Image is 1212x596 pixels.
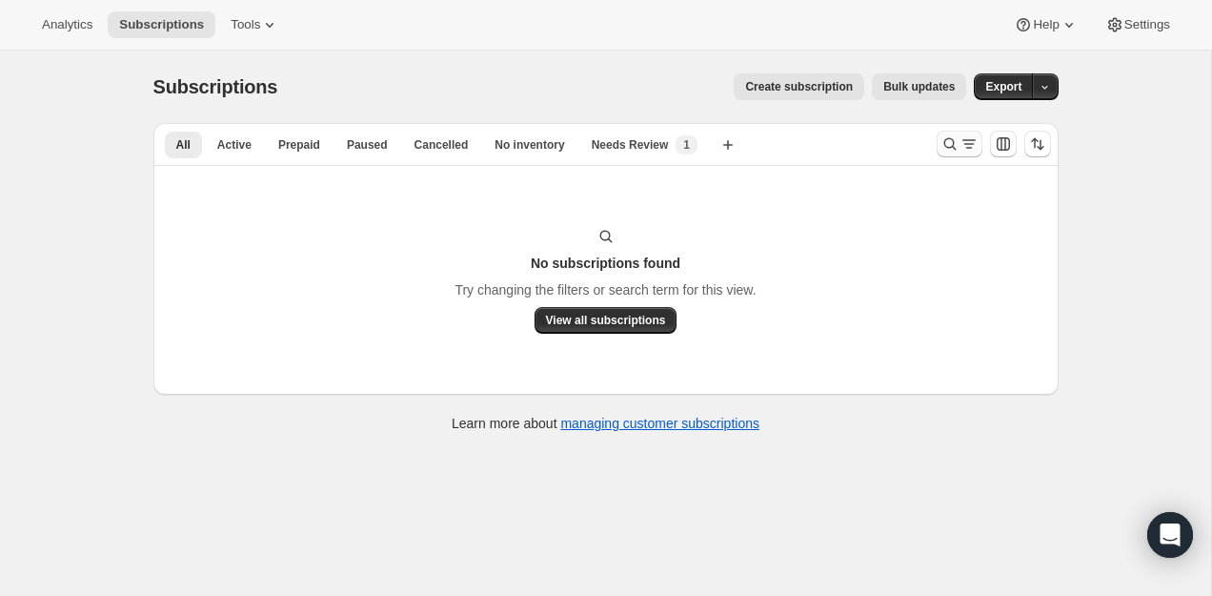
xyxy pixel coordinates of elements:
span: Paused [347,137,388,153]
span: Create subscription [745,79,853,94]
span: No inventory [495,137,564,153]
span: Needs Review [592,137,669,153]
span: All [176,137,191,153]
button: Bulk updates [872,73,966,100]
span: 1 [683,137,690,153]
span: Bulk updates [883,79,955,94]
span: View all subscriptions [546,313,666,328]
span: Cancelled [414,137,469,153]
p: Learn more about [452,414,759,433]
span: Tools [231,17,260,32]
span: Analytics [42,17,92,32]
button: Create subscription [734,73,864,100]
a: managing customer subscriptions [560,416,759,431]
button: Search and filter results [937,131,982,157]
span: Settings [1124,17,1170,32]
span: Export [985,79,1021,94]
button: Tools [219,11,291,38]
span: Active [217,137,252,153]
span: Subscriptions [119,17,204,32]
button: View all subscriptions [535,307,677,334]
button: Customize table column order and visibility [990,131,1017,157]
button: Subscriptions [108,11,215,38]
span: Help [1033,17,1059,32]
div: Open Intercom Messenger [1147,512,1193,558]
button: Export [974,73,1033,100]
button: Sort the results [1024,131,1051,157]
button: Analytics [30,11,104,38]
button: Create new view [713,132,743,158]
button: Settings [1094,11,1182,38]
span: Prepaid [278,137,320,153]
button: Help [1002,11,1089,38]
span: Subscriptions [153,76,278,97]
p: Try changing the filters or search term for this view. [454,280,756,299]
h3: No subscriptions found [531,254,680,273]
